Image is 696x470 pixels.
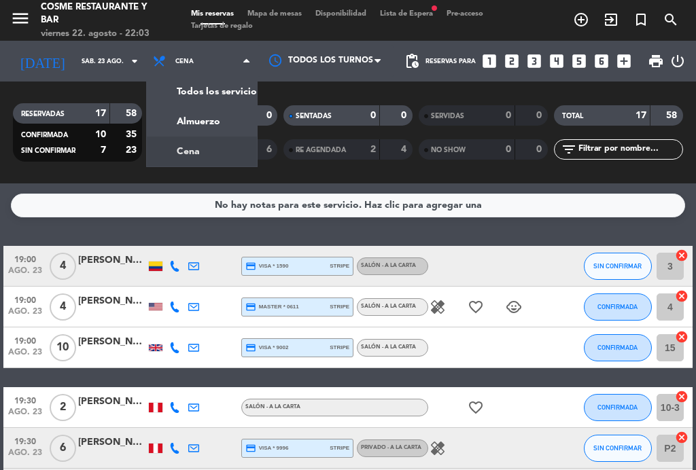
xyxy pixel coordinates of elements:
[361,263,416,268] span: Salón - A la carta
[430,4,438,12] span: fiber_manual_record
[577,142,682,157] input: Filtrar por nombre...
[8,332,42,348] span: 19:00
[597,403,638,411] span: CONFIRMADA
[78,334,146,350] div: [PERSON_NAME]
[675,249,689,262] i: cancel
[636,111,646,120] strong: 17
[21,111,65,117] span: RESERVADAS
[245,443,256,454] i: credit_card
[10,8,31,33] button: menu
[430,440,446,456] i: healing
[656,8,686,31] span: BUSCAR
[215,198,482,213] div: No hay notas para este servicio. Haz clic para agregar una
[8,251,42,266] span: 19:00
[566,8,596,31] span: RESERVAR MESA
[561,141,577,158] i: filter_list
[41,1,164,27] div: Cosme Restaurante y Bar
[78,394,146,410] div: [PERSON_NAME]
[593,444,642,452] span: SIN CONFIRMAR
[525,52,543,70] i: looks_3
[245,302,256,312] i: credit_card
[330,444,349,452] span: stripe
[596,8,626,31] span: WALK IN
[361,344,416,350] span: Salón - A la carta
[184,10,241,18] span: Mis reservas
[41,27,164,41] div: viernes 22. agosto - 22:03
[633,12,649,28] i: turned_in_not
[126,109,139,118] strong: 58
[245,342,256,353] i: credit_card
[8,433,42,448] span: 19:30
[401,145,409,154] strong: 4
[548,52,565,70] i: looks_4
[506,299,522,315] i: child_care
[584,253,652,280] button: SIN CONFIRMAR
[245,342,288,353] span: visa * 9002
[175,58,194,65] span: Cena
[536,145,544,154] strong: 0
[8,392,42,408] span: 19:30
[10,48,75,75] i: [DATE]
[468,399,484,416] i: favorite_border
[266,145,275,154] strong: 6
[370,145,376,154] strong: 2
[506,111,511,120] strong: 0
[615,52,633,70] i: add_box
[330,261,349,270] span: stripe
[184,22,260,30] span: Tarjetas de regalo
[95,109,106,118] strong: 17
[584,394,652,421] button: CONFIRMADA
[245,261,256,272] i: credit_card
[245,404,300,410] span: Salón - A la carta
[241,10,309,18] span: Mapa de mesas
[245,261,288,272] span: visa * 1590
[401,111,409,120] strong: 0
[296,147,346,153] span: RE AGENDADA
[50,435,76,462] span: 6
[8,307,42,323] span: ago. 23
[584,334,652,361] button: CONFIRMADA
[468,299,484,315] i: favorite_border
[503,52,521,70] i: looks_two
[126,130,139,139] strong: 35
[78,293,146,309] div: [PERSON_NAME]
[373,10,440,18] span: Lista de Espera
[95,130,106,139] strong: 10
[536,111,544,120] strong: 0
[8,408,42,423] span: ago. 23
[425,58,476,65] span: Reservas para
[21,132,68,139] span: CONFIRMADA
[481,52,498,70] i: looks_one
[50,334,76,361] span: 10
[584,435,652,462] button: SIN CONFIRMAR
[147,107,257,137] a: Almuerzo
[663,12,679,28] i: search
[8,291,42,307] span: 19:00
[593,52,610,70] i: looks_6
[296,113,332,120] span: SENTADAS
[245,443,288,454] span: visa * 9996
[8,266,42,282] span: ago. 23
[648,53,664,69] span: print
[430,299,446,315] i: healing
[675,289,689,303] i: cancel
[361,445,421,450] span: Privado - A la carta
[8,448,42,464] span: ago. 23
[675,390,689,403] i: cancel
[593,262,642,270] span: SIN CONFIRMAR
[126,145,139,155] strong: 23
[597,344,638,351] span: CONFIRMADA
[50,293,76,321] span: 4
[101,145,106,155] strong: 7
[431,147,466,153] span: NO SHOW
[570,52,588,70] i: looks_5
[50,253,76,280] span: 4
[126,53,143,69] i: arrow_drop_down
[669,41,686,82] div: LOG OUT
[506,145,511,154] strong: 0
[147,137,257,166] a: Cena
[330,343,349,352] span: stripe
[330,302,349,311] span: stripe
[21,147,75,154] span: SIN CONFIRMAR
[370,111,376,120] strong: 0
